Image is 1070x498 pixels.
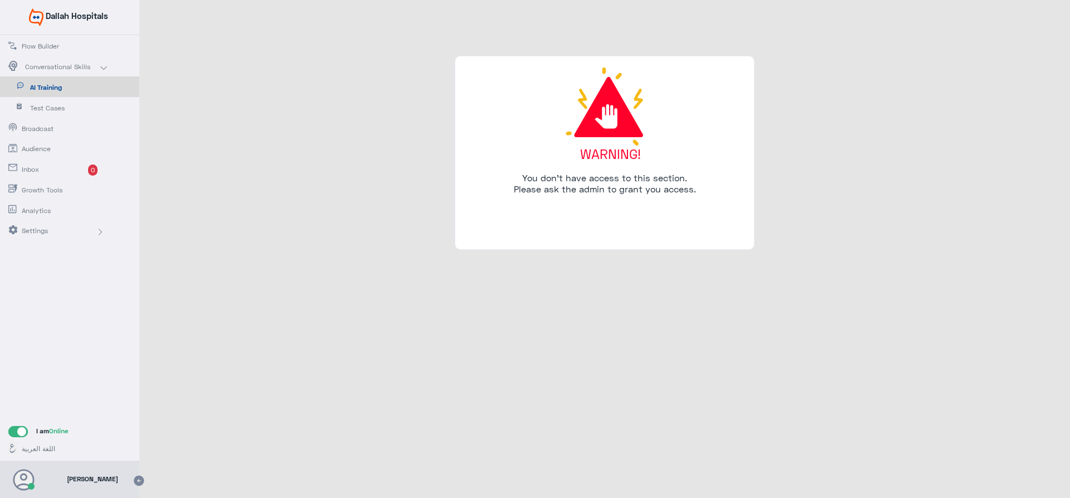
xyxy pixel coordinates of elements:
[22,206,87,216] span: Analytics
[67,474,118,484] span: [PERSON_NAME]
[22,165,87,175] span: Inbox
[88,165,98,176] span: 0
[22,444,87,454] span: اللغة العربية
[46,11,108,21] span: Dallah Hospitals
[466,167,743,200] h5: You don’t have access to this section. Please ask the admin to grant you access.
[36,427,68,435] span: I am
[22,185,87,195] span: Growth Tools
[25,62,90,72] span: Conversational Skills
[22,226,87,236] span: Settings
[13,469,34,490] button: Avatar
[29,8,43,26] img: Widebot Logo
[466,146,743,162] h3: WARNING!
[30,103,95,113] span: Test Cases
[30,83,95,93] span: AI Training
[22,144,87,154] span: Audience
[49,427,68,435] span: Online
[22,124,87,134] span: Broadcast
[22,41,87,51] span: Flow Builder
